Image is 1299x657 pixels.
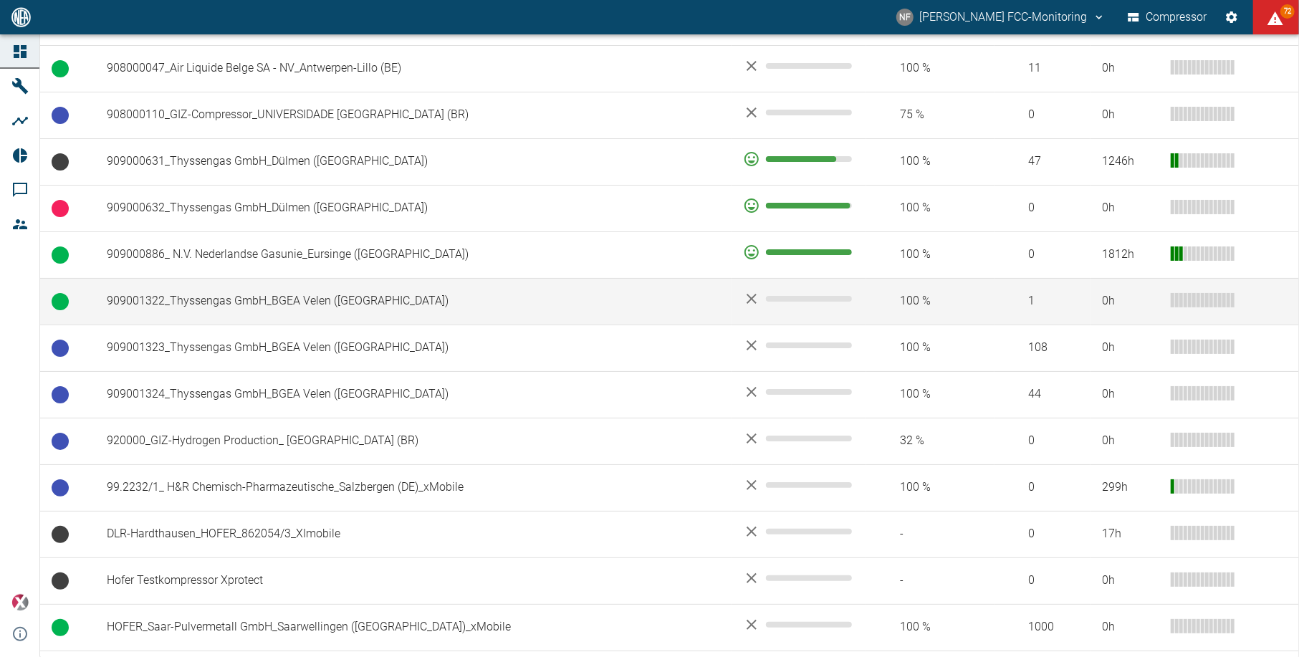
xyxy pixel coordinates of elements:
span: - [878,526,983,542]
td: 908000047_Air Liquide Belge SA - NV_Antwerpen-Lillo (BE) [95,45,732,92]
div: 1812 h [1102,246,1159,263]
span: 1 [1006,293,1079,310]
td: 909001322_Thyssengas GmbH_BGEA Velen ([GEOGRAPHIC_DATA]) [95,278,732,325]
td: 908000110_GIZ-Compressor_UNIVERSIDADE [GEOGRAPHIC_DATA] (BR) [95,92,732,138]
span: 0 [1006,572,1079,589]
span: 75 % [878,107,983,123]
span: 100 % [878,479,983,496]
div: No data [743,383,854,401]
td: 909000886_ N.V. Nederlandse Gasunie_Eursinge ([GEOGRAPHIC_DATA]) [95,231,732,278]
span: Betrieb [52,619,69,636]
td: 909001324_Thyssengas GmbH_BGEA Velen ([GEOGRAPHIC_DATA]) [95,371,732,418]
div: 0 h [1102,60,1159,77]
div: 0 h [1102,619,1159,636]
td: 920000_GIZ-Hydrogen Production_ [GEOGRAPHIC_DATA] (BR) [95,418,732,464]
div: No data [743,523,854,540]
div: No data [743,476,854,494]
span: Betrieb [52,246,69,264]
span: 100 % [878,293,983,310]
span: 47 [1006,153,1079,170]
span: Betrieb [52,293,69,310]
span: 11 [1006,60,1079,77]
div: 100 % [743,244,854,261]
span: 0 [1006,200,1079,216]
div: No data [743,290,854,307]
span: Betrieb [52,60,69,77]
button: Compressor [1125,4,1210,30]
span: Betriebsbereit [52,107,69,124]
div: 0 h [1102,293,1159,310]
div: 0 h [1102,200,1159,216]
td: HOFER_Saar-Pulvermetall GmbH_Saarwellingen ([GEOGRAPHIC_DATA])_xMobile [95,604,732,651]
span: 100 % [878,386,983,403]
span: 100 % [878,153,983,170]
div: No data [743,104,854,121]
span: Betriebsbereit [52,340,69,357]
span: Betriebsbereit [52,479,69,497]
div: 0 h [1102,386,1159,403]
span: 0 [1006,246,1079,263]
span: Keine Daten [52,526,69,543]
td: Hofer Testkompressor Xprotect [95,557,732,604]
td: 909000632_Thyssengas GmbH_Dülmen ([GEOGRAPHIC_DATA]) [95,185,732,231]
span: 100 % [878,246,983,263]
td: 909001323_Thyssengas GmbH_BGEA Velen ([GEOGRAPHIC_DATA]) [95,325,732,371]
td: 99.2232/1_ H&R Chemisch-Pharmazeutische_Salzbergen (DE)_xMobile [95,464,732,511]
div: 299 h [1102,479,1159,496]
button: fcc-monitoring@neuman-esser.com [894,4,1108,30]
span: Keine Daten [52,572,69,590]
div: No data [743,570,854,587]
div: No data [743,57,854,75]
span: 0 [1006,433,1079,449]
span: 100 % [878,200,983,216]
span: 100 % [878,60,983,77]
div: 98 % [743,197,854,214]
span: 108 [1006,340,1079,356]
td: 909000631_Thyssengas GmbH_Dülmen ([GEOGRAPHIC_DATA]) [95,138,732,185]
div: 0 h [1102,433,1159,449]
div: 0 h [1102,340,1159,356]
span: 32 % [878,433,983,449]
td: DLR-Hardthausen_HOFER_862054/3_XImobile [95,511,732,557]
span: Betrieb [52,153,69,171]
span: 0 [1006,479,1079,496]
span: - [878,572,983,589]
span: Ungeplanter Stillstand [52,200,69,217]
div: 1246 h [1102,153,1159,170]
span: 0 [1006,107,1079,123]
div: No data [743,616,854,633]
div: 82 % [743,150,854,168]
span: 72 [1280,4,1295,19]
span: 1000 [1006,619,1079,636]
span: 100 % [878,619,983,636]
div: No data [743,337,854,354]
div: 0 h [1102,107,1159,123]
span: 44 [1006,386,1079,403]
button: Einstellungen [1219,4,1245,30]
div: 0 h [1102,572,1159,589]
span: Betriebsbereit [52,433,69,450]
img: Xplore Logo [11,594,29,611]
div: 17 h [1102,526,1159,542]
span: 100 % [878,340,983,356]
img: logo [10,7,32,27]
div: NF [896,9,914,26]
div: No data [743,430,854,447]
span: Betriebsbereit [52,386,69,403]
span: 0 [1006,526,1079,542]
